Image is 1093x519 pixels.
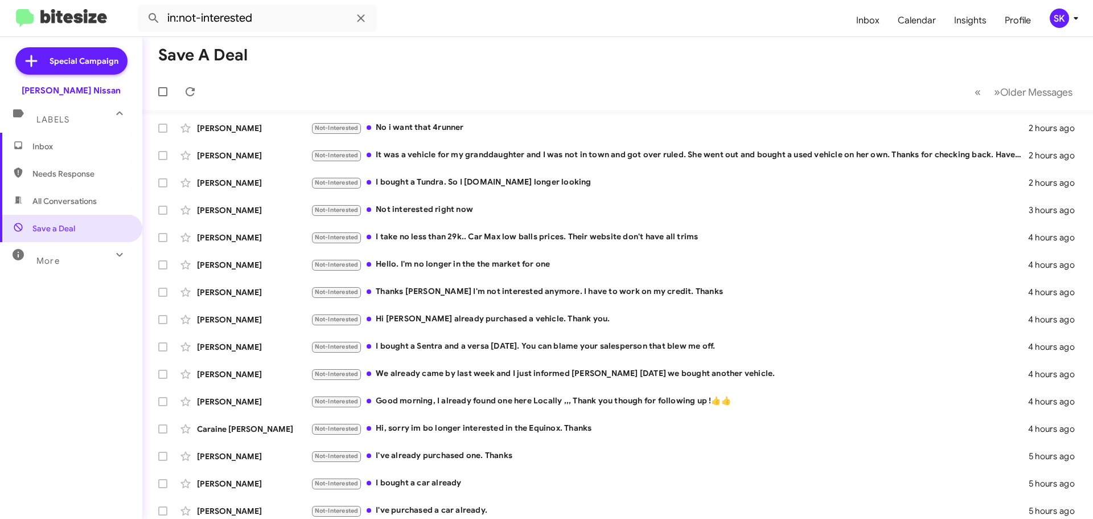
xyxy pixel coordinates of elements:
[197,396,311,407] div: [PERSON_NAME]
[315,316,359,323] span: Not-Interested
[311,121,1029,134] div: No i want that 4runner
[311,449,1029,463] div: I've already purchased one. Thanks
[315,261,359,268] span: Not-Interested
[197,341,311,353] div: [PERSON_NAME]
[311,340,1028,353] div: I bought a Sentra and a versa [DATE]. You can blame your salesperson that blew me off.
[1000,86,1073,99] span: Older Messages
[197,451,311,462] div: [PERSON_NAME]
[197,314,311,325] div: [PERSON_NAME]
[197,478,311,489] div: [PERSON_NAME]
[311,285,1028,299] div: Thanks [PERSON_NAME] I'm not interested anymore. I have to work on my credit. Thanks
[1050,9,1069,28] div: SK
[847,4,889,37] a: Inbox
[315,152,359,159] span: Not-Interested
[987,80,1079,104] button: Next
[311,395,1028,408] div: Good morning, I already found one here Locally ,,, Thank you though for following up !👍👍
[996,4,1040,37] a: Profile
[1028,259,1084,271] div: 4 hours ago
[1029,122,1084,134] div: 2 hours ago
[315,206,359,214] span: Not-Interested
[311,231,1028,244] div: I take no less than 29k.. Car Max low balls prices. Their website don't have all trims
[138,5,377,32] input: Search
[158,46,248,64] h1: Save a Deal
[1040,9,1080,28] button: SK
[889,4,945,37] a: Calendar
[311,149,1029,162] div: It was a vehicle for my granddaughter and I was not in town and got over ruled. She went out and ...
[311,258,1028,271] div: Hello. I'm no longer in the the market for one
[197,232,311,243] div: [PERSON_NAME]
[1028,396,1084,407] div: 4 hours ago
[36,115,69,125] span: Labels
[1029,505,1084,517] div: 5 hours ago
[1029,205,1084,216] div: 3 hours ago
[315,398,359,405] span: Not-Interested
[315,425,359,432] span: Not-Interested
[197,205,311,216] div: [PERSON_NAME]
[197,259,311,271] div: [PERSON_NAME]
[315,234,359,241] span: Not-Interested
[1028,369,1084,380] div: 4 hours ago
[197,122,311,134] div: [PERSON_NAME]
[32,168,129,179] span: Needs Response
[197,369,311,380] div: [PERSON_NAME]
[311,203,1029,216] div: Not interested right now
[1028,287,1084,298] div: 4 hours ago
[1029,177,1084,189] div: 2 hours ago
[197,177,311,189] div: [PERSON_NAME]
[311,176,1029,189] div: I bought a Tundra. So I [DOMAIN_NAME] longer looking
[197,505,311,517] div: [PERSON_NAME]
[1029,451,1084,462] div: 5 hours ago
[197,287,311,298] div: [PERSON_NAME]
[50,55,118,67] span: Special Campaign
[315,288,359,296] span: Not-Interested
[197,150,311,161] div: [PERSON_NAME]
[975,85,981,99] span: «
[994,85,1000,99] span: »
[311,367,1028,381] div: We already came by last week and I just informed [PERSON_NAME] [DATE] we bought another vehicle.
[311,313,1028,326] div: Hi [PERSON_NAME] already purchased a vehicle. Thank you.
[22,85,121,96] div: [PERSON_NAME] Nissan
[1028,314,1084,325] div: 4 hours ago
[311,477,1029,490] div: I bought a car already
[32,141,129,152] span: Inbox
[315,343,359,350] span: Not-Interested
[315,507,359,514] span: Not-Interested
[1029,478,1084,489] div: 5 hours ago
[36,256,60,266] span: More
[1028,341,1084,353] div: 4 hours ago
[1028,423,1084,435] div: 4 hours ago
[32,223,75,234] span: Save a Deal
[311,422,1028,435] div: Hi, sorry im bo longer interested in the Equinox. Thanks
[968,80,1079,104] nav: Page navigation example
[311,504,1029,517] div: I've purchased a car already.
[15,47,128,75] a: Special Campaign
[315,179,359,186] span: Not-Interested
[968,80,988,104] button: Previous
[315,480,359,487] span: Not-Interested
[315,124,359,132] span: Not-Interested
[315,452,359,460] span: Not-Interested
[197,423,311,435] div: Caraine [PERSON_NAME]
[315,370,359,378] span: Not-Interested
[945,4,996,37] a: Insights
[32,195,97,207] span: All Conversations
[1028,232,1084,243] div: 4 hours ago
[1029,150,1084,161] div: 2 hours ago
